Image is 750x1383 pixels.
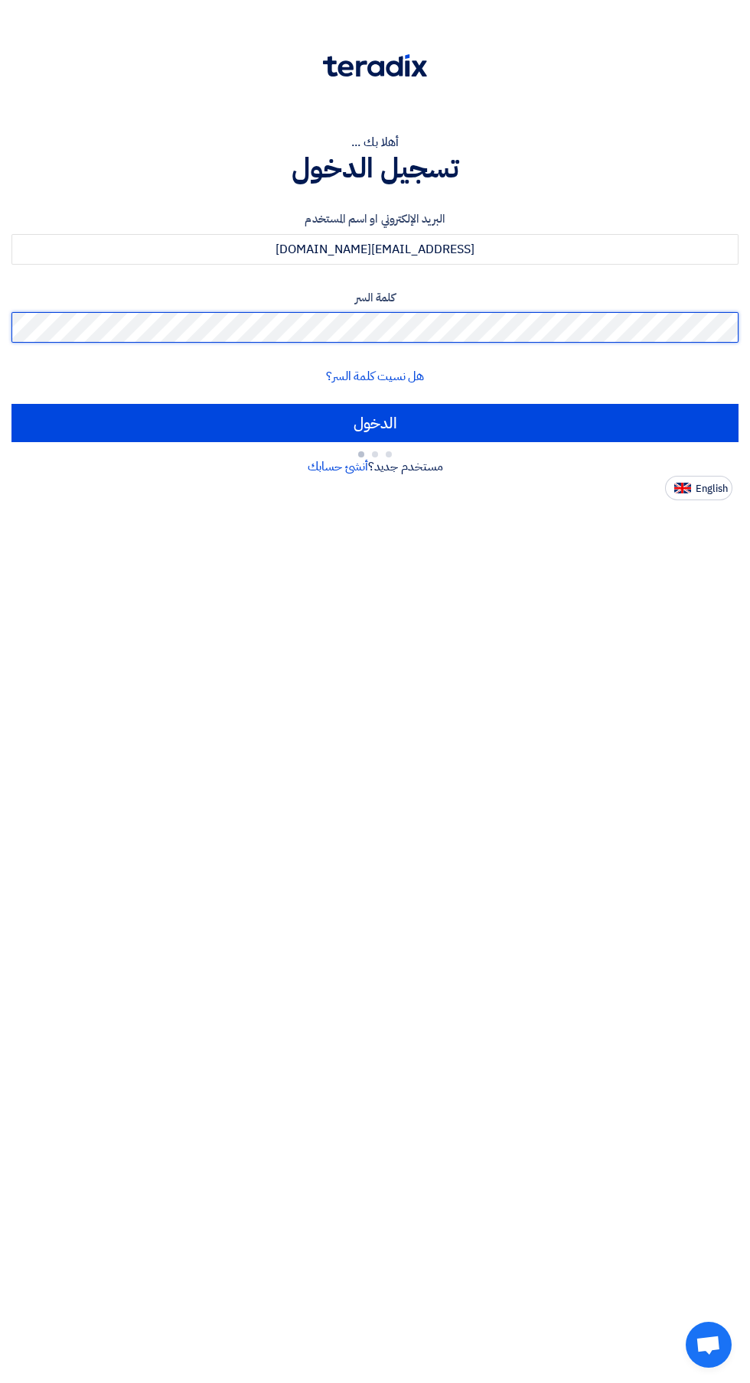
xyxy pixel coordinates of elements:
div: مستخدم جديد؟ [11,457,739,476]
a: هل نسيت كلمة السر؟ [326,367,424,386]
a: أنشئ حسابك [308,457,368,476]
img: en-US.png [674,483,691,494]
input: أدخل بريد العمل الإلكتروني او اسم المستخدم الخاص بك ... [11,234,739,265]
label: البريد الإلكتروني او اسم المستخدم [11,210,739,228]
span: English [696,483,728,494]
input: الدخول [11,404,739,442]
img: Teradix logo [323,54,427,77]
label: كلمة السر [11,289,739,307]
button: English [665,476,732,500]
div: دردشة مفتوحة [686,1322,732,1368]
div: أهلا بك ... [11,133,739,151]
h1: تسجيل الدخول [11,151,739,185]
